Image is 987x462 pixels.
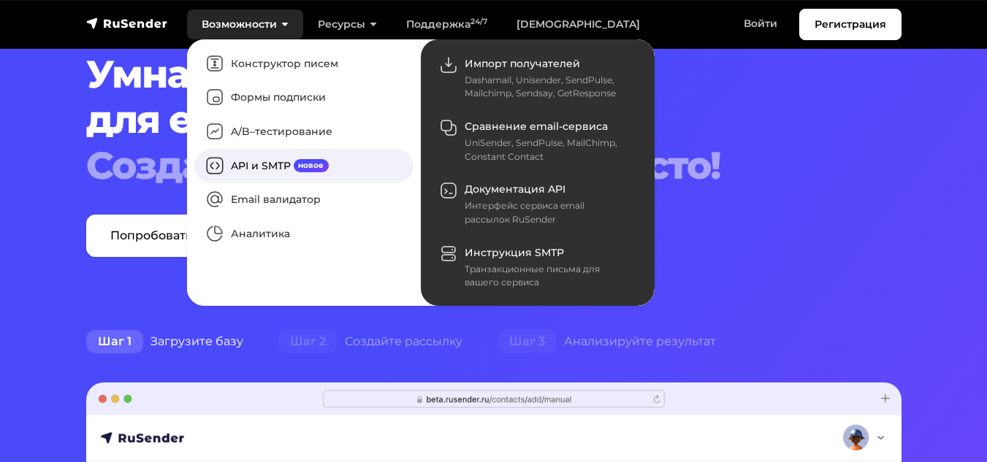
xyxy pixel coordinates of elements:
span: Импорт получателей [465,57,580,70]
a: Формы подписки [194,81,414,115]
a: Ресурсы [303,9,392,39]
a: [DEMOGRAPHIC_DATA] [502,9,655,39]
a: Аналитика [194,217,414,251]
span: Шаг 1 [86,330,143,353]
div: Интерфейс сервиса email рассылок RuSender [465,199,630,226]
div: Загрузите базу [69,327,261,356]
a: API и SMTPновое [194,149,414,183]
sup: 24/7 [470,17,487,26]
a: A/B–тестирование [194,115,414,149]
a: Email валидатор [194,183,414,217]
a: Сравнение email-сервиса UniSender, SendPulse, MailChimp, Constant Contact [428,109,647,172]
span: Документация API [465,182,565,196]
a: Инструкция SMTP Транзакционные письма для вашего сервиса [428,236,647,299]
a: Регистрация [799,9,902,40]
div: Анализируйте результат [480,327,733,356]
span: Инструкция SMTP [465,246,564,259]
h1: Умная система для email рассылок. [86,52,902,188]
div: UniSender, SendPulse, MailChimp, Constant Contact [465,136,630,163]
span: новое [294,159,329,172]
a: Войти [729,9,792,39]
a: Документация API Интерфейс сервиса email рассылок RuSender [428,173,647,236]
div: Создайте рассылку [261,327,480,356]
span: Шаг 3 [498,330,557,353]
a: Поддержка24/7 [392,9,502,39]
span: Сравнение email-сервиса [465,120,608,133]
span: Шаг 2 [278,330,338,353]
a: Возможности [187,9,303,39]
div: Транзакционные письма для вашего сервиса [465,263,630,290]
img: RuSender [86,16,168,31]
div: Dashamail, Unisender, SendPulse, Mailchimp, Sendsay, GetResponse [465,74,630,101]
a: Конструктор писем [194,47,414,81]
a: Импорт получателей Dashamail, Unisender, SendPulse, Mailchimp, Sendsay, GetResponse [428,47,647,109]
div: Создать рассылку — это просто! [86,143,902,188]
a: Попробовать бесплатно [86,215,284,257]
